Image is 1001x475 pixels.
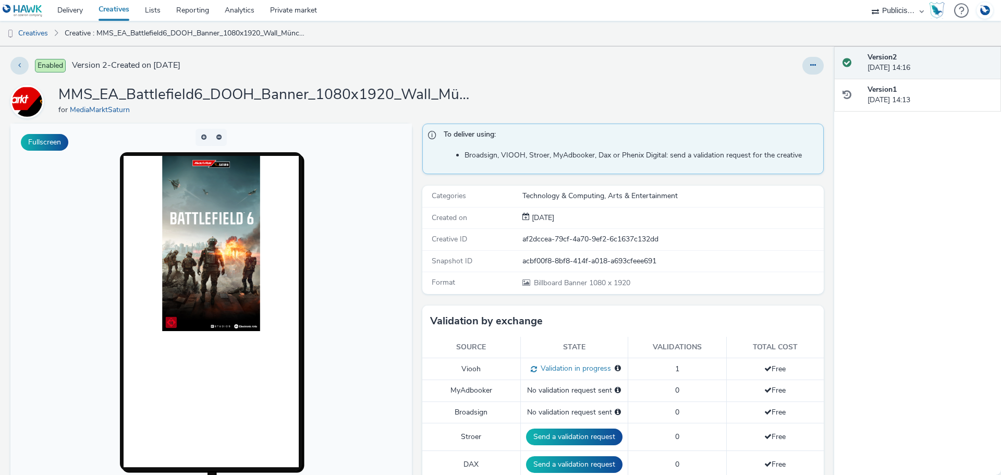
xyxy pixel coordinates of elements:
[868,84,897,94] strong: Version 1
[522,234,823,245] div: af2dccea-79cf-4a70-9ef2-6c1637c132dd
[152,32,250,208] img: Advertisement preview
[868,52,993,74] div: [DATE] 14:16
[21,134,68,151] button: Fullscreen
[422,380,520,401] td: MyAdbooker
[868,84,993,106] div: [DATE] 14:13
[526,429,622,445] button: Send a validation request
[432,234,467,244] span: Creative ID
[465,150,818,161] li: Broadsign, VIOOH, Stroer, MyAdbooker, Dax or Phenix Digital: send a validation request for the cr...
[422,401,520,423] td: Broadsign
[764,459,786,469] span: Free
[3,4,43,17] img: undefined Logo
[530,213,554,223] span: [DATE]
[432,277,455,287] span: Format
[977,2,993,19] img: Account DE
[422,337,520,358] th: Source
[615,385,621,396] div: Please select a deal below and click on Send to send a validation request to MyAdbooker.
[422,358,520,380] td: Viooh
[422,423,520,451] td: Stroer
[5,29,16,39] img: dooh
[432,191,466,201] span: Categories
[675,407,679,417] span: 0
[520,337,628,358] th: State
[430,313,543,329] h3: Validation by exchange
[59,21,310,46] a: Creative : MMS_EA_Battlefield6_DOOH_Banner_1080x1920_Wall_München
[58,85,475,105] h1: MMS_EA_Battlefield6_DOOH_Banner_1080x1920_Wall_München
[522,191,823,201] div: Technology & Computing, Arts & Entertainment
[432,256,472,266] span: Snapshot ID
[764,385,786,395] span: Free
[35,59,66,72] span: Enabled
[10,96,48,106] a: MediaMarktSaturn
[929,2,949,19] a: Hawk Academy
[444,129,813,143] span: To deliver using:
[628,337,726,358] th: Validations
[868,52,897,62] strong: Version 2
[615,407,621,418] div: Please select a deal below and click on Send to send a validation request to Broadsign.
[526,385,622,396] div: No validation request sent
[70,105,134,115] a: MediaMarktSaturn
[675,432,679,442] span: 0
[764,364,786,374] span: Free
[526,456,622,473] button: Send a validation request
[12,87,42,117] img: MediaMarktSaturn
[675,459,679,469] span: 0
[526,407,622,418] div: No validation request sent
[58,105,70,115] span: for
[537,363,611,373] span: Validation in progress
[929,2,945,19] img: Hawk Academy
[726,337,824,358] th: Total cost
[432,213,467,223] span: Created on
[764,432,786,442] span: Free
[533,278,630,288] span: 1080 x 1920
[72,59,180,71] span: Version 2 - Created on [DATE]
[675,364,679,374] span: 1
[530,213,554,223] div: Creation 10 October 2025, 14:13
[675,385,679,395] span: 0
[764,407,786,417] span: Free
[522,256,823,266] div: acbf00f8-8bf8-414f-a018-a693cfeee691
[534,278,589,288] span: Billboard Banner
